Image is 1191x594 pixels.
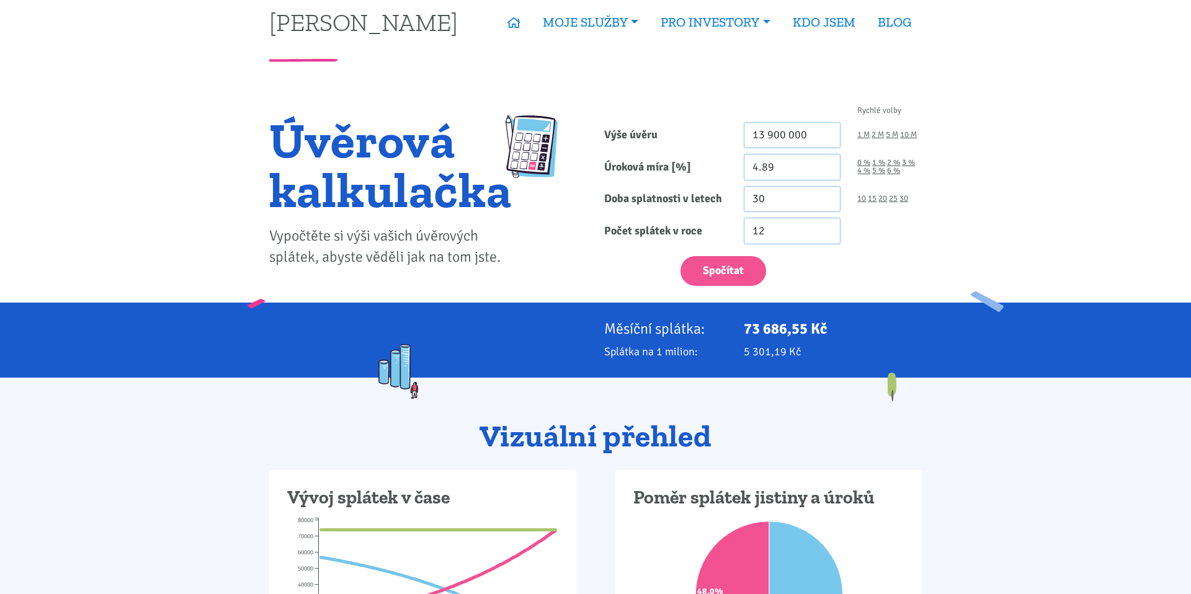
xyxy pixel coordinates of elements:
tspan: 80000 [297,516,313,524]
a: 0 % [857,159,870,167]
a: 15 [868,195,877,203]
tspan: 60000 [297,549,313,556]
h1: Úvěrová kalkulačka [269,115,512,215]
h2: Vizuální přehled [269,420,922,453]
a: 1 M [857,131,870,139]
a: 10 M [900,131,917,139]
a: KDO JSEM [782,8,867,37]
label: Doba splatnosti v letech [595,186,735,213]
a: 5 M [886,131,898,139]
a: 2 % [887,159,900,167]
a: PRO INVESTORY [649,8,781,37]
p: 5 301,19 Kč [744,343,922,360]
h3: Vývoj splátek v čase [287,486,558,510]
a: 2 M [872,131,884,139]
a: 10 [857,195,866,203]
button: Spočítat [680,256,766,286]
a: [PERSON_NAME] [269,10,458,34]
p: 73 686,55 Kč [744,320,922,337]
a: 3 % [902,159,915,167]
label: Úroková míra [%] [595,154,735,180]
span: Rychlé volby [857,107,901,115]
tspan: 50000 [297,565,313,572]
a: 6 % [887,167,900,175]
a: 5 % [872,167,885,175]
label: Počet splátek v roce [595,218,735,244]
p: Vypočtěte si výši vašich úvěrových splátek, abyste věděli jak na tom jste. [269,226,512,268]
tspan: 40000 [297,581,313,588]
tspan: 70000 [297,533,313,540]
a: 1 % [872,159,885,167]
p: Splátka na 1 milion: [604,343,727,360]
a: 30 [899,195,908,203]
a: 20 [878,195,887,203]
h3: Poměr splátek jistiny a úroků [633,486,904,510]
label: Výše úvěru [595,122,735,149]
a: 25 [889,195,898,203]
a: BLOG [867,8,922,37]
a: 4 % [857,167,870,175]
p: Měsíční splátka: [604,320,727,337]
a: MOJE SLUŽBY [532,8,649,37]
